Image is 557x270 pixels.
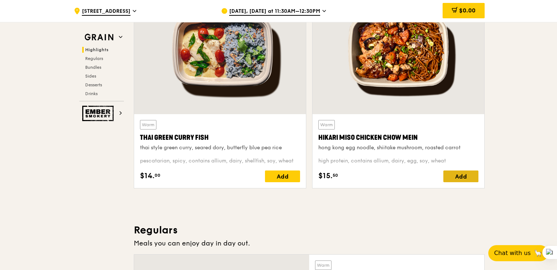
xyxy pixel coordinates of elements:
[318,170,333,181] span: $15.
[318,120,335,130] div: Warm
[82,8,130,16] span: [STREET_ADDRESS]
[494,249,531,258] span: Chat with us
[140,157,300,165] div: pescatarian, spicy, contains allium, dairy, shellfish, soy, wheat
[488,245,548,261] button: Chat with us🦙
[229,8,320,16] span: [DATE], [DATE] at 11:30AM–12:30PM
[140,132,300,143] div: Thai Green Curry Fish
[85,82,102,87] span: Desserts
[85,56,103,61] span: Regulars
[85,74,96,79] span: Sides
[82,106,116,121] img: Ember Smokery web logo
[318,157,478,165] div: high protein, contains allium, dairy, egg, soy, wheat
[318,144,478,151] div: hong kong egg noodle, shiitake mushroom, roasted carrot
[140,120,156,130] div: Warm
[333,172,338,178] span: 50
[534,249,542,258] span: 🦙
[85,47,109,52] span: Highlights
[134,224,485,237] h3: Regulars
[318,132,478,143] div: Hikari Miso Chicken Chow Mein
[459,7,475,14] span: $0.00
[443,170,478,182] div: Add
[134,238,485,248] div: Meals you can enjoy day in day out.
[155,172,160,178] span: 00
[265,170,300,182] div: Add
[140,144,300,151] div: thai style green curry, seared dory, butterfly blue pea rice
[85,91,98,96] span: Drinks
[82,31,116,44] img: Grain web logo
[85,65,101,70] span: Bundles
[140,170,155,181] span: $14.
[315,260,331,270] div: Warm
